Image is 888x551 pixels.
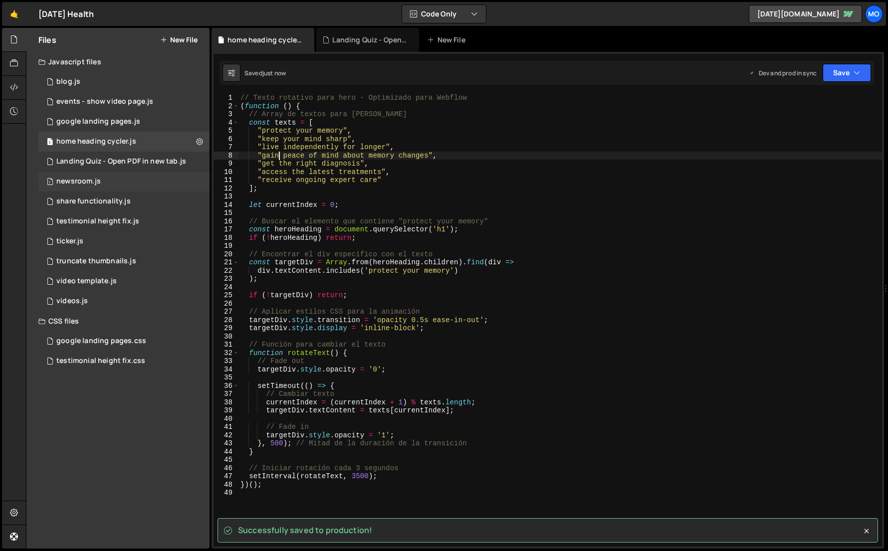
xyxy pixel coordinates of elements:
div: 22 [214,267,239,275]
div: 10 [214,168,239,177]
div: 23 [214,275,239,283]
div: 15 [214,209,239,217]
div: [DATE] Health [38,8,94,20]
div: 2 [214,102,239,111]
div: 39 [214,406,239,415]
div: newsroom.js [56,177,101,186]
div: just now [262,69,286,77]
a: Mo [865,5,883,23]
div: 41 [214,423,239,431]
div: 15519/44291.css [38,351,210,371]
div: 15519/43553.js [38,271,210,291]
div: 15519/43407.js [38,191,210,211]
span: Successfully saved to production! [238,525,372,536]
span: 1 [47,139,53,147]
div: 16 [214,217,239,226]
div: 15519/43356.js [38,172,210,191]
div: 19 [214,242,239,250]
div: 8 [214,152,239,160]
button: Save [823,64,871,82]
div: 15519/43756.js [38,251,210,271]
div: 40 [214,415,239,423]
div: 5 [214,127,239,135]
div: 35 [214,373,239,382]
div: 32 [214,349,239,358]
div: 1 [214,94,239,102]
div: Saved [244,69,286,77]
div: 15519/44154.js [38,132,210,152]
div: blog.js [56,77,80,86]
button: Code Only [402,5,486,23]
div: 17 [214,225,239,234]
div: 46 [214,464,239,473]
div: New File [427,35,469,45]
div: 3 [214,110,239,119]
div: 43 [214,439,239,448]
div: 15519/44286.js [38,211,210,231]
span: 1 [47,179,53,186]
div: 45 [214,456,239,464]
div: 49 [214,489,239,497]
div: Javascript files [26,52,210,72]
div: Dev and prod in sync [749,69,817,77]
div: 25 [214,291,239,300]
div: google landing pages.js [56,117,140,126]
div: 31 [214,341,239,349]
div: 15519/43379.js [38,92,210,112]
div: 33 [214,357,239,366]
div: 12 [214,184,239,193]
div: 15519/44859.js [38,152,210,172]
div: 13 [214,192,239,201]
div: 48 [214,481,239,489]
div: 37 [214,390,239,398]
div: truncate thumbnails.js [56,257,136,266]
div: video template.js [56,277,117,286]
div: 20 [214,250,239,259]
div: 44 [214,448,239,456]
div: 18 [214,234,239,242]
div: CSS files [26,311,210,331]
div: videos.js [56,297,88,306]
div: 14 [214,201,239,209]
div: testimonial height fix.css [56,357,145,366]
div: home heading cycler.js [227,35,302,45]
div: 6 [214,135,239,144]
div: Landing Quiz - Open PDF in new tab.js [332,35,407,45]
div: Landing Quiz - Open PDF in new tab.js [56,157,186,166]
div: 15519/44391.js [38,291,210,311]
div: share functionality.js [56,197,131,206]
div: 47 [214,472,239,481]
div: 26 [214,300,239,308]
div: 36 [214,382,239,390]
a: [DATE][DOMAIN_NAME] [749,5,862,23]
div: ticker.js [56,237,83,246]
div: testimonial height fix.js [56,217,139,226]
div: 38 [214,398,239,407]
div: 15519/43411.js [38,72,210,92]
div: 29 [214,324,239,333]
div: 7 [214,143,239,152]
div: 42 [214,431,239,440]
div: 15519/41007.css [38,331,210,351]
div: 15519/43856.js [38,231,210,251]
div: 30 [214,333,239,341]
div: events - show video page.js [56,97,153,106]
div: 28 [214,316,239,325]
div: 21 [214,258,239,267]
div: home heading cycler.js [56,137,136,146]
div: google landing pages.css [56,337,146,346]
a: 🤙 [2,2,26,26]
div: 15519/41006.js [38,112,210,132]
div: 9 [214,160,239,168]
div: 4 [214,119,239,127]
div: 27 [214,308,239,316]
div: 24 [214,283,239,292]
button: New File [160,36,198,44]
div: 11 [214,176,239,184]
h2: Files [38,34,56,45]
div: 34 [214,366,239,374]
